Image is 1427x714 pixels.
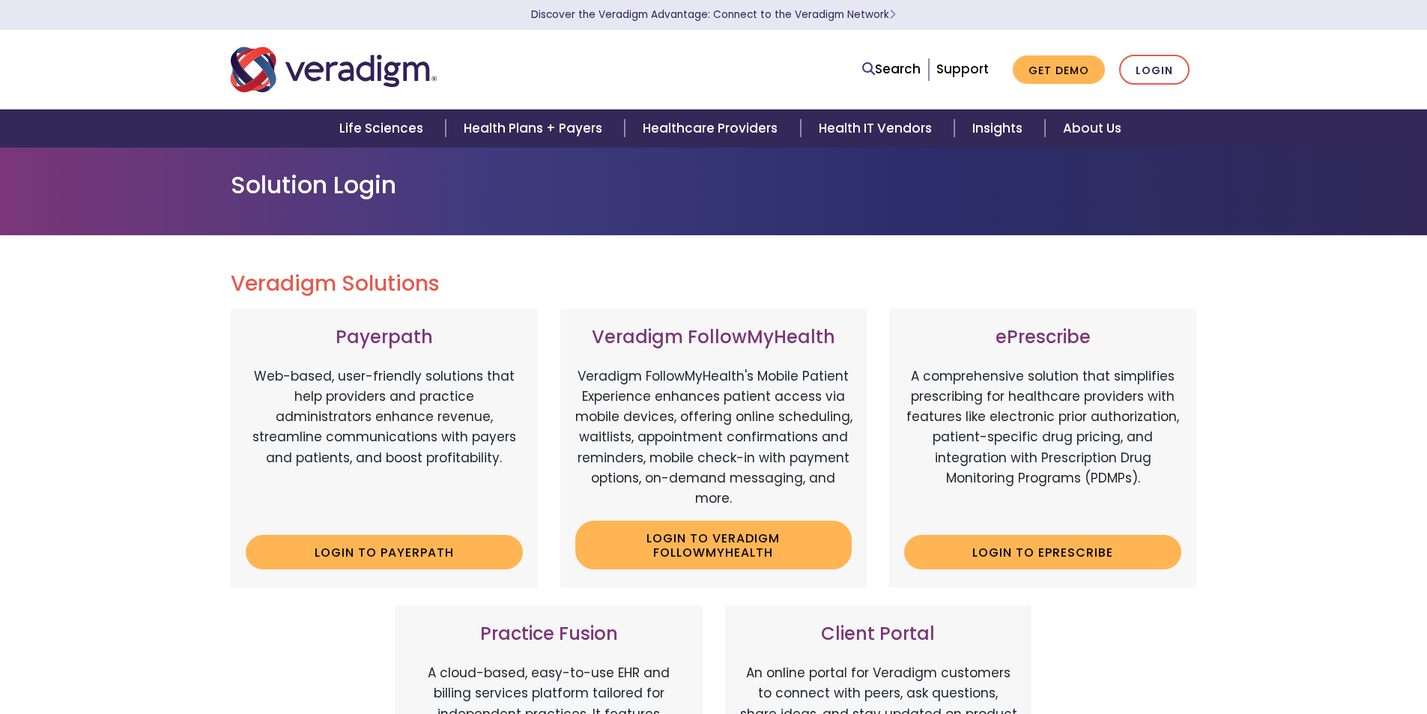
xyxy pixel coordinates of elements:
a: Insights [954,109,1045,148]
a: Login to ePrescribe [904,535,1181,569]
a: Health Plans + Payers [446,109,625,148]
h3: Client Portal [740,623,1017,645]
a: Login [1119,55,1190,85]
a: Health IT Vendors [801,109,954,148]
p: Web-based, user-friendly solutions that help providers and practice administrators enhance revenu... [246,366,523,524]
h1: Solution Login [231,171,1197,199]
h3: ePrescribe [904,327,1181,348]
a: Search [862,59,921,79]
a: Healthcare Providers [625,109,800,148]
h3: Veradigm FollowMyHealth [575,327,852,348]
a: Support [936,60,989,78]
h2: Veradigm Solutions [231,271,1197,297]
span: Learn More [889,7,896,22]
h3: Practice Fusion [410,623,688,645]
a: Login to Veradigm FollowMyHealth [575,521,852,569]
a: Get Demo [1013,55,1105,85]
a: Life Sciences [321,109,446,148]
p: Veradigm FollowMyHealth's Mobile Patient Experience enhances patient access via mobile devices, o... [575,366,852,509]
a: Login to Payerpath [246,535,523,569]
h3: Payerpath [246,327,523,348]
a: About Us [1045,109,1139,148]
img: Veradigm logo [231,45,437,94]
a: Discover the Veradigm Advantage: Connect to the Veradigm NetworkLearn More [531,7,896,22]
p: A comprehensive solution that simplifies prescribing for healthcare providers with features like ... [904,366,1181,524]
